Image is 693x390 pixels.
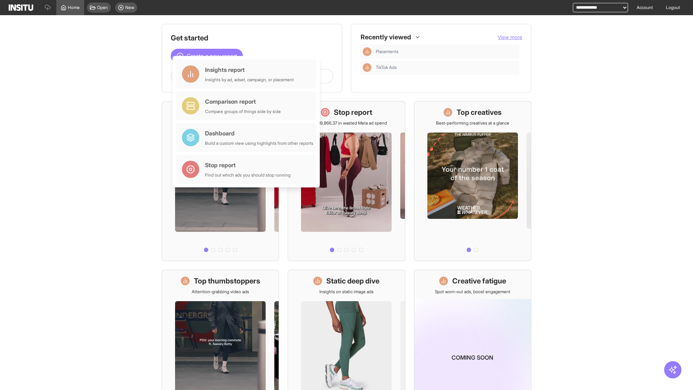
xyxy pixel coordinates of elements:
img: Logo [9,4,33,11]
span: TikTok Ads [376,65,397,70]
p: Best-performing creatives at a glance [436,120,509,126]
div: Insights report [205,65,294,74]
button: Create a new report [171,49,243,63]
p: Save £19,866.37 in wasted Meta ad spend [306,120,387,126]
div: Build a custom view using highlights from other reports [205,140,313,146]
h1: Get started [171,33,333,43]
h1: Top thumbstoppers [194,276,260,286]
div: Insights [363,47,371,56]
span: View more [498,34,522,40]
div: Insights by ad, adset, campaign, or placement [205,77,294,83]
div: Compare groups of things side by side [205,109,281,114]
span: Create a new report [187,52,237,60]
button: View more [498,34,522,41]
span: New [125,5,134,10]
p: Insights on static image ads [319,289,374,295]
div: Dashboard [205,129,313,138]
span: TikTok Ads [376,65,517,70]
span: Home [68,5,80,10]
div: Insights [363,63,371,72]
h1: Top creatives [457,107,502,117]
p: Attention-grabbing video ads [192,289,249,295]
span: Open [97,5,108,10]
a: What's live nowSee all active ads instantly [162,101,279,261]
span: Placements [376,49,398,55]
h1: Stop report [334,107,372,117]
h1: Static deep dive [326,276,379,286]
span: Placements [376,49,517,55]
a: Top creativesBest-performing creatives at a glance [414,101,531,261]
div: Find out which ads you should stop running [205,172,291,178]
div: Stop report [205,161,291,169]
div: Comparison report [205,97,281,106]
a: Stop reportSave £19,866.37 in wasted Meta ad spend [288,101,405,261]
